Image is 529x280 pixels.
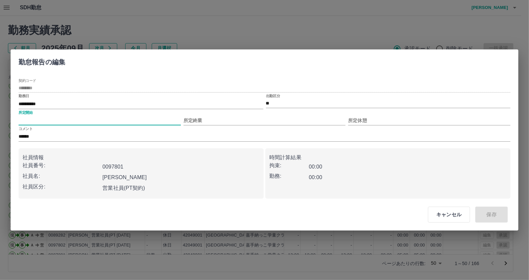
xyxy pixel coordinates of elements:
[23,162,100,170] p: 社員番号:
[269,172,309,180] p: 勤務:
[102,185,145,191] b: 営業社員(PT契約)
[266,94,280,99] label: 出勤区分
[269,162,309,170] p: 拘束:
[19,110,32,115] label: 所定開始
[428,207,470,223] button: キャンセル
[11,49,73,72] h2: 勤怠報告の編集
[102,175,147,180] b: [PERSON_NAME]
[23,172,100,180] p: 社員名:
[19,94,29,99] label: 勤務日
[269,154,506,162] p: 時間計算結果
[23,183,100,191] p: 社員区分:
[19,126,32,131] label: コメント
[102,164,123,170] b: 0097801
[309,164,322,170] b: 00:00
[19,78,36,83] label: 契約コード
[309,175,322,180] b: 00:00
[23,154,260,162] p: 社員情報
